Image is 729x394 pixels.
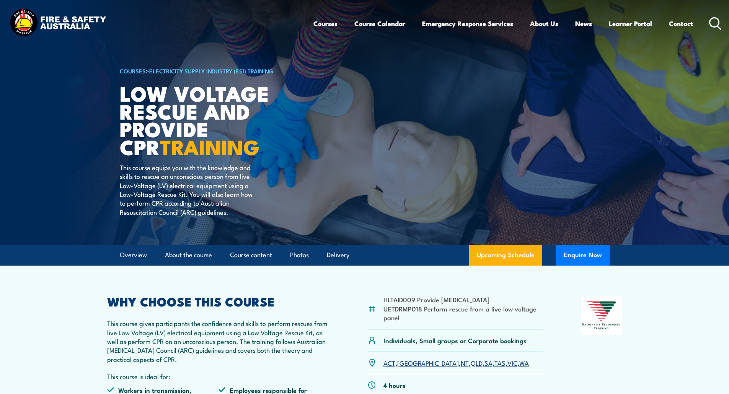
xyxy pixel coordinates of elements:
[484,358,493,367] a: SA
[575,13,592,34] a: News
[507,358,517,367] a: VIC
[519,358,529,367] a: WA
[383,358,395,367] a: ACT
[383,336,527,345] p: Individuals, Small groups or Corporate bookings
[327,245,349,265] a: Delivery
[383,304,544,322] li: UETDRMP018 Perform rescue from a live low voltage panel
[669,13,693,34] a: Contact
[107,319,331,363] p: This course gives participants the confidence and skills to perform rescues from live Low Voltage...
[160,130,259,162] strong: TRAINING
[120,245,147,265] a: Overview
[230,245,272,265] a: Course content
[149,66,274,75] a: Electricity Supply Industry (ESI) Training
[530,13,558,34] a: About Us
[120,163,259,216] p: This course equips you with the knowledge and skills to rescue an unconscious person from live Lo...
[107,372,331,381] p: This course is ideal for:
[494,358,506,367] a: TAS
[120,66,309,75] h6: >
[383,381,406,389] p: 4 hours
[609,13,652,34] a: Learner Portal
[107,296,331,306] h2: WHY CHOOSE THIS COURSE
[354,13,405,34] a: Course Calendar
[165,245,212,265] a: About the course
[383,358,529,367] p: , , , , , , ,
[422,13,513,34] a: Emergency Response Services
[290,245,309,265] a: Photos
[120,66,146,75] a: COURSES
[461,358,469,367] a: NT
[469,245,542,266] a: Upcoming Schedule
[471,358,483,367] a: QLD
[383,295,544,304] li: HLTAID009 Provide [MEDICAL_DATA]
[556,245,610,266] button: Enquire Now
[581,296,622,335] img: Nationally Recognised Training logo.
[397,358,459,367] a: [GEOGRAPHIC_DATA]
[120,84,309,156] h1: Low Voltage Rescue and Provide CPR
[313,13,338,34] a: Courses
